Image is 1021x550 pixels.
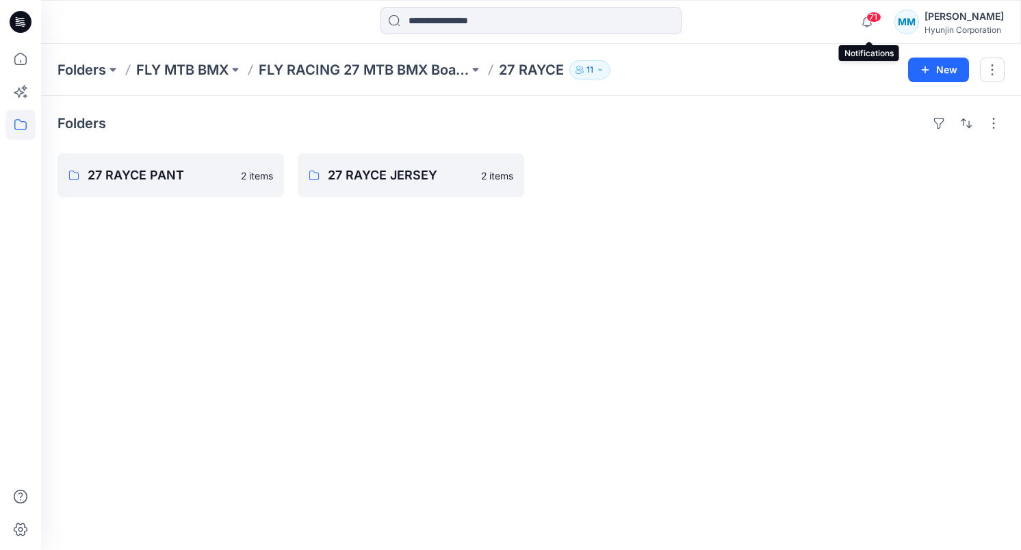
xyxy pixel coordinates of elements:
p: 11 [586,62,593,77]
p: 27 RAYCE [499,60,564,79]
a: FLY RACING 27 MTB BMX Board [259,60,469,79]
h4: Folders [57,115,106,132]
p: 27 RAYCE JERSEY [328,166,473,185]
div: Hyunjin Corporation [925,25,1004,35]
div: [PERSON_NAME] [925,8,1004,25]
p: 27 RAYCE PANT [88,166,233,185]
a: Folders [57,60,106,79]
div: MM [894,10,919,34]
button: 11 [569,60,610,79]
p: 2 items [481,168,513,183]
a: 27 RAYCE PANT2 items [57,153,284,197]
span: 71 [866,12,881,23]
p: 2 items [241,168,273,183]
a: FLY MTB BMX [136,60,229,79]
a: 27 RAYCE JERSEY2 items [298,153,524,197]
button: New [908,58,969,82]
